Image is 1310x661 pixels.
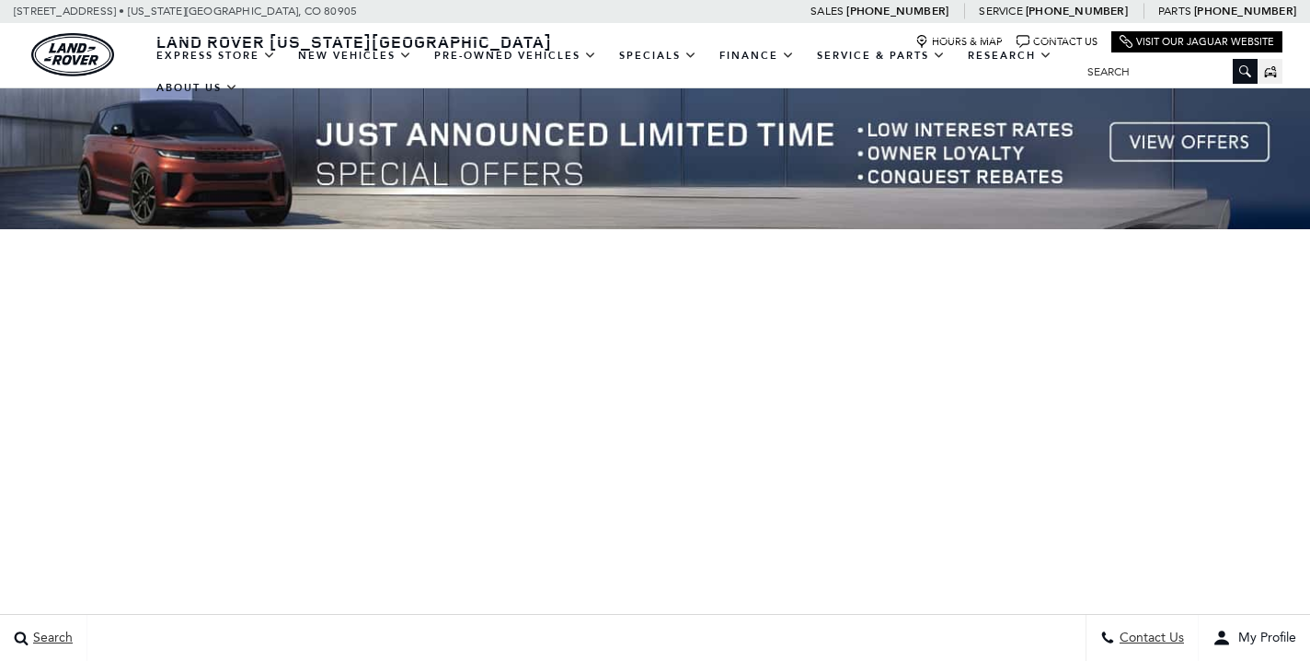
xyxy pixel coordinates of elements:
img: Land Rover [31,33,114,76]
span: Land Rover [US_STATE][GEOGRAPHIC_DATA] [156,30,552,52]
button: user-profile-menu [1199,615,1310,661]
a: About Us [145,72,249,104]
a: Hours & Map [915,35,1003,49]
span: Sales [810,5,844,17]
span: Contact Us [1115,631,1184,646]
span: Search [29,631,73,646]
a: Visit Our Jaguar Website [1120,35,1274,49]
span: My Profile [1231,631,1296,646]
a: Finance [708,40,806,72]
a: New Vehicles [287,40,423,72]
a: [PHONE_NUMBER] [1026,4,1128,18]
input: Search [1074,61,1258,83]
a: Land Rover [US_STATE][GEOGRAPHIC_DATA] [145,30,563,52]
a: Specials [608,40,708,72]
nav: Main Navigation [145,40,1074,104]
a: [PHONE_NUMBER] [846,4,948,18]
span: Parts [1158,5,1191,17]
a: Pre-Owned Vehicles [423,40,608,72]
a: land-rover [31,33,114,76]
a: Research [957,40,1063,72]
a: [STREET_ADDRESS] • [US_STATE][GEOGRAPHIC_DATA], CO 80905 [14,5,357,17]
a: [PHONE_NUMBER] [1194,4,1296,18]
span: Service [979,5,1022,17]
a: Contact Us [1017,35,1097,49]
a: Service & Parts [806,40,957,72]
a: EXPRESS STORE [145,40,287,72]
